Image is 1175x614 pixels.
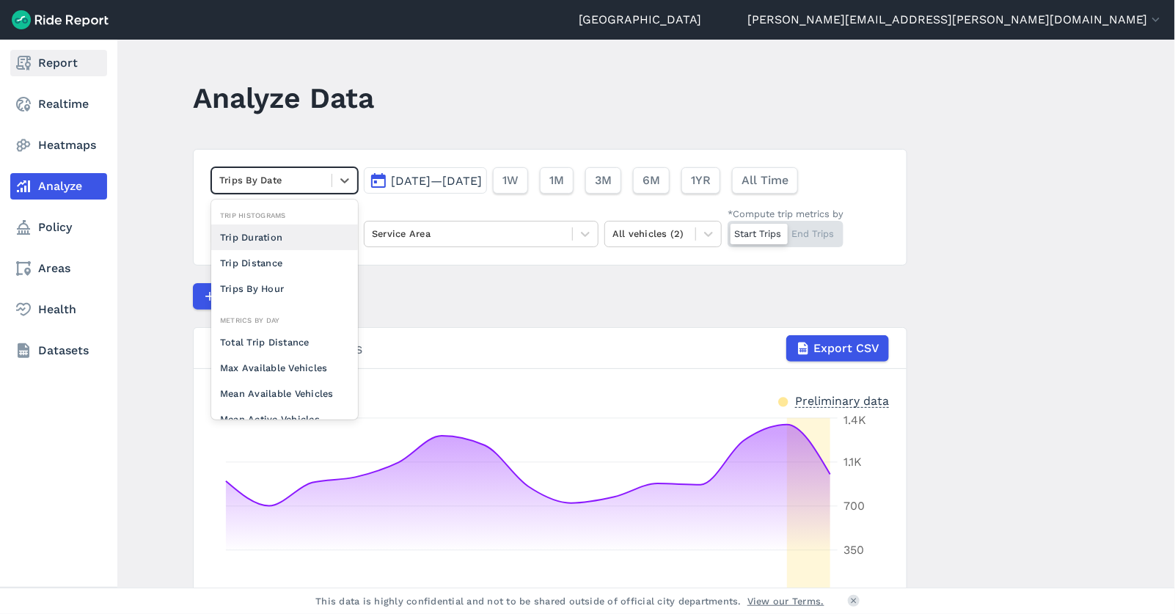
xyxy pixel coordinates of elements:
button: [PERSON_NAME][EMAIL_ADDRESS][PERSON_NAME][DOMAIN_NAME] [747,11,1163,29]
tspan: 0 trips [843,588,881,602]
a: Areas [10,255,107,282]
a: Realtime [10,91,107,117]
span: All Time [742,172,788,189]
button: Compare Metrics [193,283,328,310]
div: Mean Active Vehicles [211,406,358,432]
h1: Analyze Data [193,78,374,118]
button: 3M [585,167,621,194]
div: Trip Distance [211,250,358,276]
span: Export CSV [813,340,879,357]
span: [DATE]—[DATE] [391,174,482,188]
a: Report [10,50,107,76]
div: Preliminary data [795,392,889,408]
tspan: 1.1K [843,456,862,469]
span: 6M [643,172,660,189]
div: Max Available Vehicles [211,355,358,381]
button: 6M [633,167,670,194]
div: Trip Histograms [211,208,358,222]
tspan: 350 [843,544,864,558]
span: 1YR [691,172,711,189]
button: Export CSV [786,335,889,362]
button: All Time [732,167,798,194]
div: Mean Available Vehicles [211,381,358,406]
button: 1YR [681,167,720,194]
button: 1M [540,167,574,194]
a: Heatmaps [10,132,107,158]
div: *Compute trip metrics by [728,207,843,221]
a: View our Terms. [747,594,824,608]
tspan: 1.4K [843,413,866,427]
div: Total Trip Distance [211,329,358,355]
div: Metrics By Day [211,313,358,327]
div: Trips By Date | Starts [211,335,889,362]
img: Ride Report [12,10,109,29]
a: Policy [10,214,107,241]
span: 1W [502,172,519,189]
button: [DATE]—[DATE] [364,167,487,194]
a: Analyze [10,173,107,200]
a: [GEOGRAPHIC_DATA] [579,11,701,29]
span: 1M [549,172,564,189]
tspan: 700 [843,500,865,514]
span: 3M [595,172,612,189]
div: Trips By Hour [211,276,358,301]
div: Trip Duration [211,224,358,250]
a: Health [10,296,107,323]
button: 1W [493,167,528,194]
a: Datasets [10,337,107,364]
